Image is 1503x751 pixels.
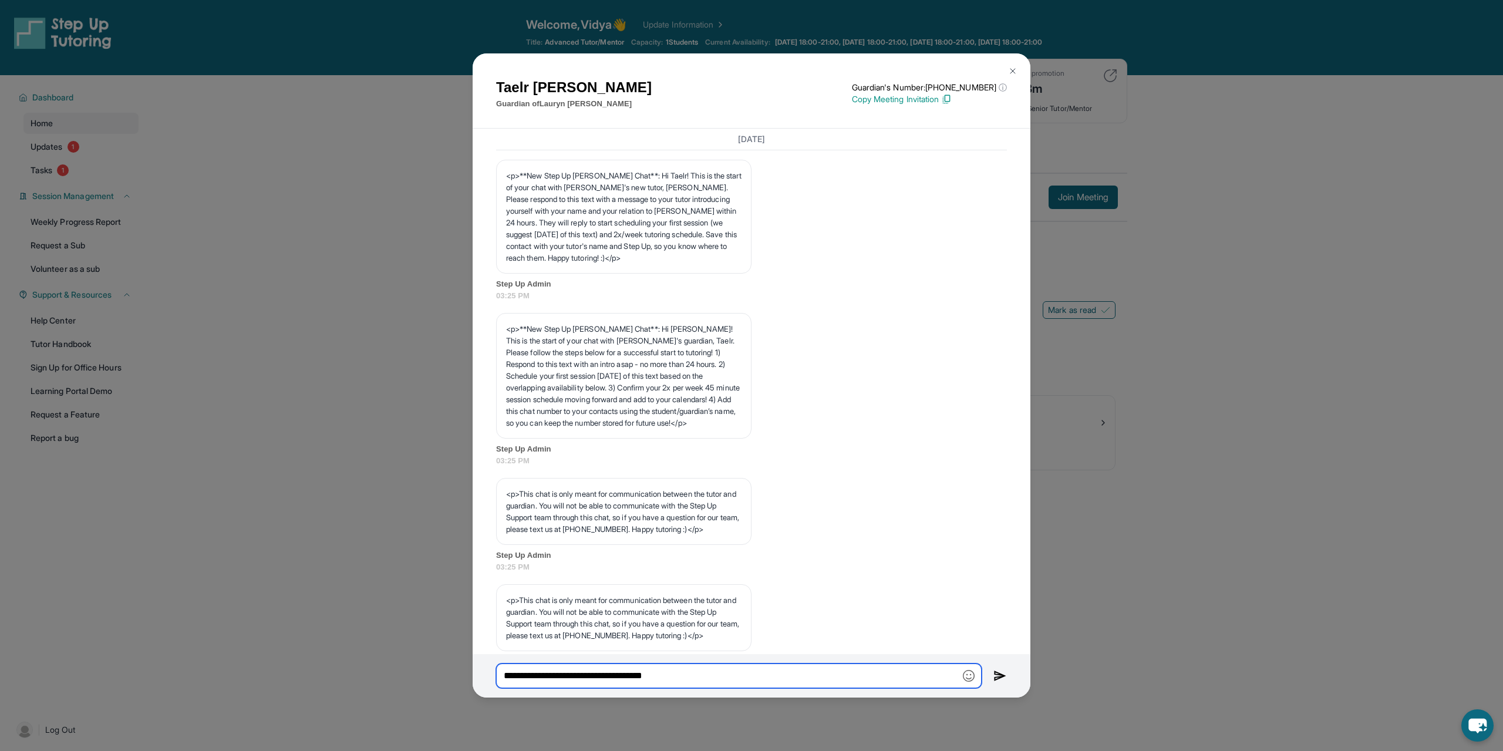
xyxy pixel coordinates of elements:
span: Step Up Admin [496,443,1007,455]
img: Close Icon [1008,66,1017,76]
h3: [DATE] [496,133,1007,145]
p: Guardian of Lauryn [PERSON_NAME] [496,98,652,110]
span: Step Up Admin [496,550,1007,561]
button: chat-button [1461,709,1494,742]
span: Step Up Admin [496,278,1007,290]
span: 03:25 PM [496,290,1007,302]
p: <p>This chat is only meant for communication between the tutor and guardian. You will not be able... [506,488,742,535]
span: 03:25 PM [496,561,1007,573]
span: 03:25 PM [496,455,1007,467]
span: ⓘ [999,82,1007,93]
img: Copy Icon [941,94,952,105]
p: Guardian's Number: [PHONE_NUMBER] [852,82,1007,93]
img: Emoji [963,670,975,682]
p: <p>**New Step Up [PERSON_NAME] Chat**: Hi [PERSON_NAME]! This is the start of your chat with [PER... [506,323,742,429]
h1: Taelr [PERSON_NAME] [496,77,652,98]
img: Send icon [993,669,1007,683]
p: <p>This chat is only meant for communication between the tutor and guardian. You will not be able... [506,594,742,641]
p: Copy Meeting Invitation [852,93,1007,105]
p: <p>**New Step Up [PERSON_NAME] Chat**: Hi Taelr! This is the start of your chat with [PERSON_NAME... [506,170,742,264]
